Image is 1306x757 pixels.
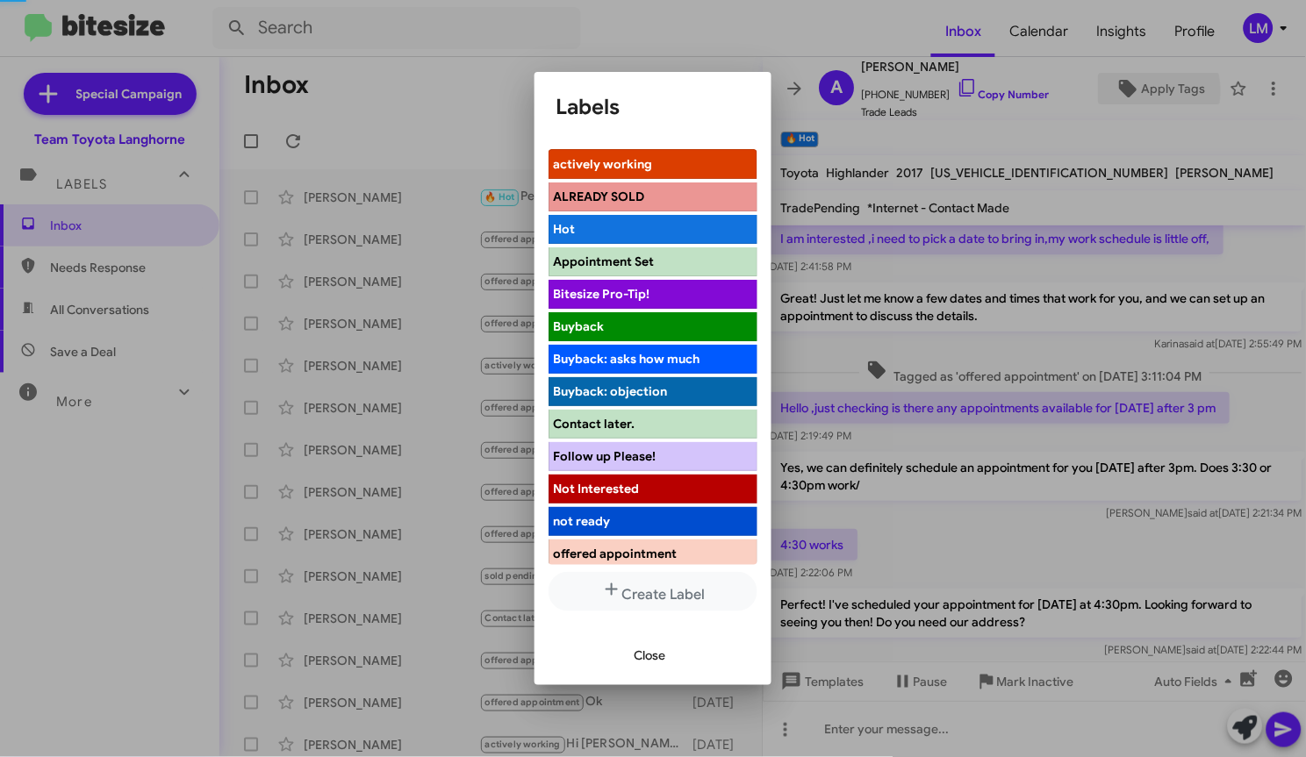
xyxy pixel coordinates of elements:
button: Create Label [549,572,757,611]
span: Bitesize Pro-Tip! [553,286,649,302]
span: Contact later. [553,416,635,432]
span: Buyback [553,318,604,334]
span: Hot [553,221,575,237]
span: Not Interested [553,481,639,496]
button: Close [620,639,679,671]
h1: Labels [556,93,750,121]
span: Close [634,639,665,671]
span: Buyback: objection [553,383,667,399]
span: not ready [553,513,610,529]
span: actively working [553,156,652,172]
span: Appointment Set [553,254,654,269]
span: Buyback: asks how much [553,351,700,367]
span: offered appointment [553,546,677,561]
span: Follow up Please! [553,448,656,464]
span: ALREADY SOLD [553,189,644,204]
